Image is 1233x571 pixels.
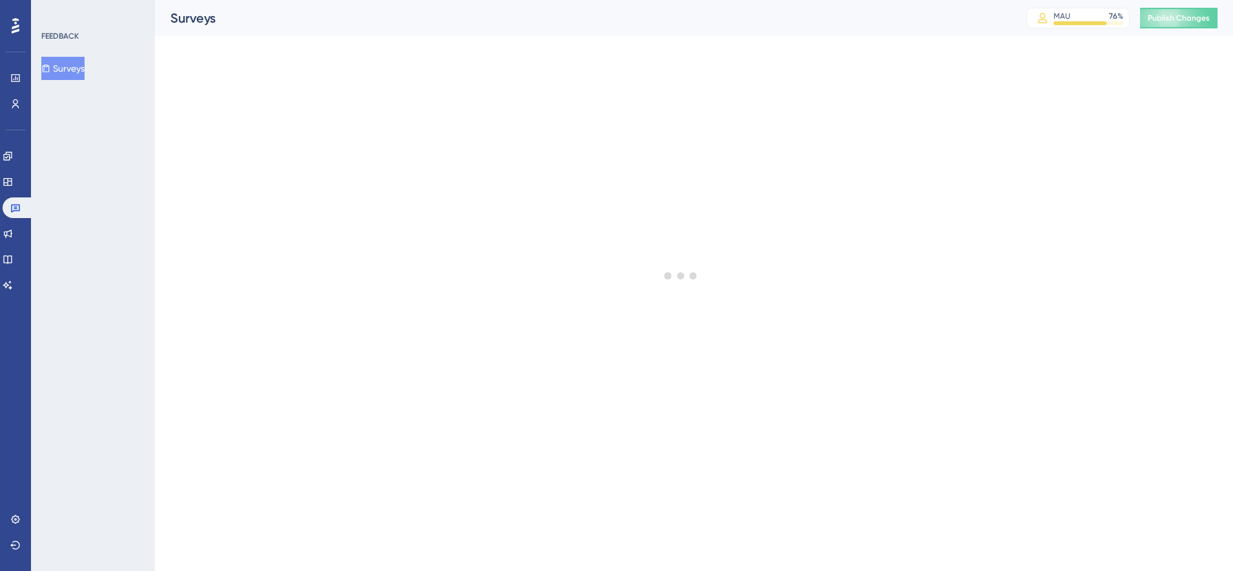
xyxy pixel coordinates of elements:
[1140,8,1218,28] button: Publish Changes
[1109,11,1123,21] div: 76 %
[1148,13,1210,23] span: Publish Changes
[41,31,79,41] div: FEEDBACK
[41,57,85,80] button: Surveys
[1054,11,1070,21] div: MAU
[170,9,994,27] div: Surveys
